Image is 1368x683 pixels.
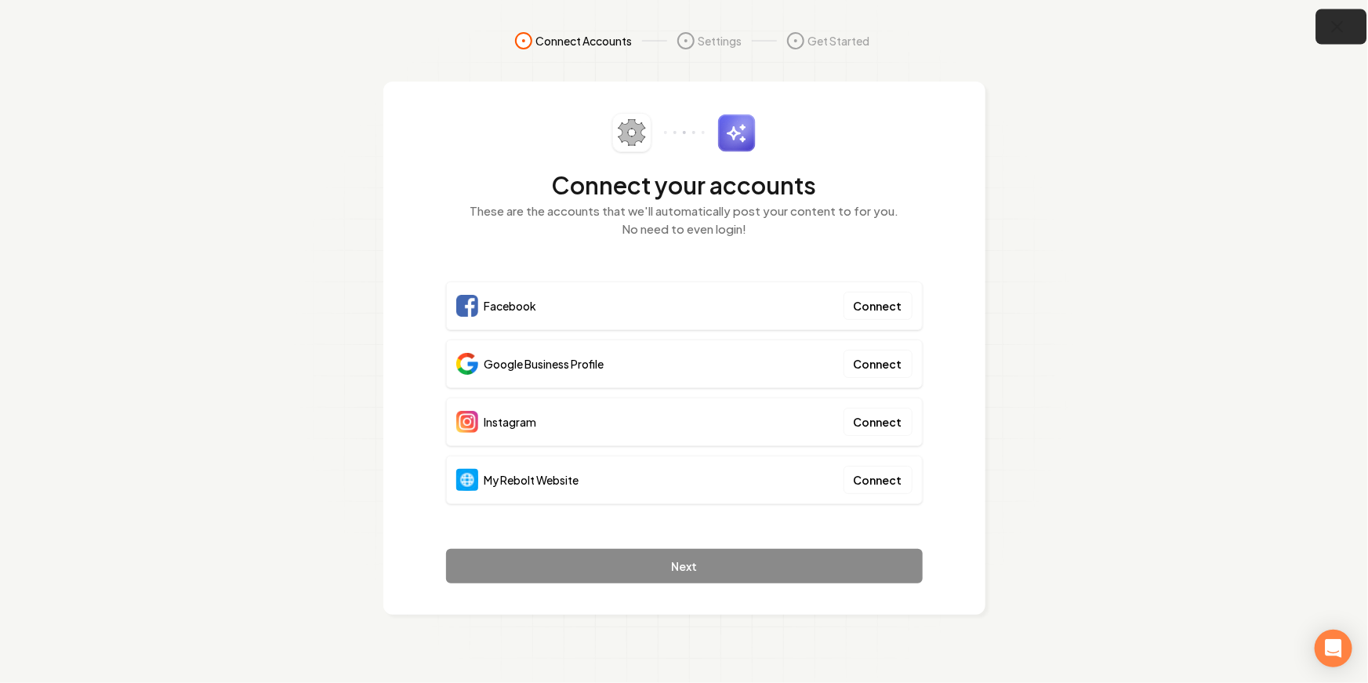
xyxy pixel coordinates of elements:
h2: Connect your accounts [446,171,923,199]
img: Google [456,353,478,375]
button: Connect [844,408,913,436]
img: Website [456,469,478,491]
span: Instagram [484,414,537,430]
img: sparkles.svg [717,114,756,152]
button: Connect [844,466,913,494]
span: Connect Accounts [536,33,633,49]
span: Get Started [808,33,870,49]
button: Connect [844,292,913,320]
button: Connect [844,350,913,378]
p: These are the accounts that we'll automatically post your content to for you. No need to even login! [446,202,923,238]
span: My Rebolt Website [484,472,579,488]
span: Facebook [484,298,537,314]
img: Instagram [456,411,478,433]
span: Google Business Profile [484,356,604,372]
span: Settings [699,33,742,49]
img: connector-dots.svg [664,131,705,134]
div: Open Intercom Messenger [1315,630,1352,667]
img: Facebook [456,295,478,317]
